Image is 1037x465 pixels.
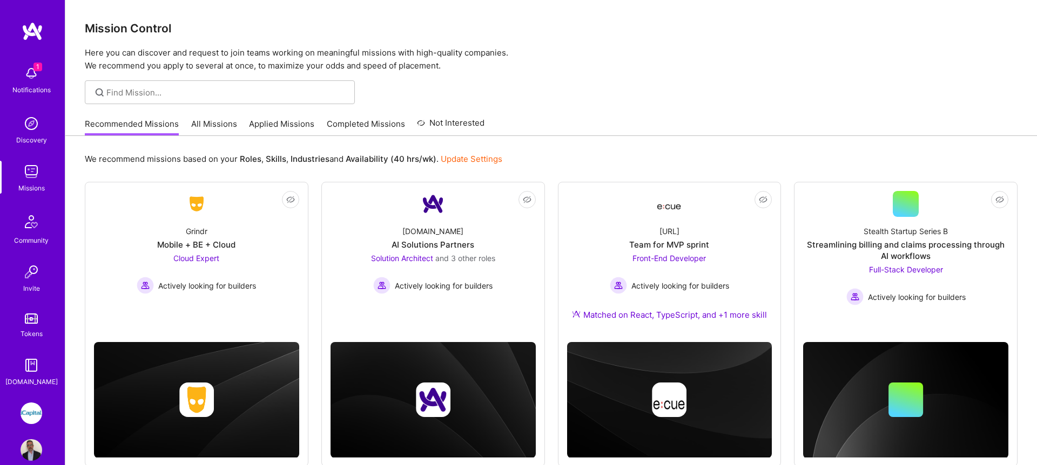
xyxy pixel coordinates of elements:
div: Mobile + BE + Cloud [157,239,235,250]
span: Actively looking for builders [868,291,966,303]
div: [DOMAIN_NAME] [5,376,58,387]
a: Recommended Missions [85,118,179,136]
a: Update Settings [441,154,502,164]
p: Here you can discover and request to join teams working on meaningful missions with high-quality ... [85,46,1018,72]
div: Team for MVP sprint [629,239,709,250]
span: Solution Architect [371,254,433,263]
a: Applied Missions [249,118,314,136]
img: User Avatar [21,439,42,461]
a: User Avatar [18,439,45,461]
img: teamwork [21,161,42,182]
span: Full-Stack Developer [869,265,943,274]
i: icon SearchGrey [93,86,106,99]
i: icon EyeClosed [995,195,1004,204]
div: Missions [18,182,45,194]
a: Stealth Startup Series BStreamlining billing and claims processing through AI workflowsFull-Stack... [803,191,1008,320]
img: guide book [21,354,42,376]
b: Skills [266,154,286,164]
img: Actively looking for builders [610,277,627,294]
img: Company logo [652,382,686,417]
i: icon EyeClosed [523,195,531,204]
img: Company logo [416,382,450,417]
div: Grindr [186,225,207,237]
b: Availability (40 hrs/wk) [346,154,436,164]
img: Invite [21,261,42,283]
div: [DOMAIN_NAME] [402,225,463,237]
img: Actively looking for builders [373,277,390,294]
input: Find Mission... [106,87,347,98]
img: Actively looking for builders [846,288,864,305]
img: Ateam Purple Icon [572,310,581,318]
img: logo [22,22,43,41]
a: iCapital: Building an Alternative Investment Marketplace [18,402,45,424]
img: cover [567,342,772,458]
i: icon EyeClosed [286,195,295,204]
div: Tokens [21,328,43,339]
p: We recommend missions based on your , , and . [85,153,502,165]
div: Streamlining billing and claims processing through AI workflows [803,239,1008,262]
a: Company Logo[URL]Team for MVP sprintFront-End Developer Actively looking for buildersActively loo... [567,191,772,333]
a: All Missions [191,118,237,136]
img: Company logo [179,382,214,417]
img: cover [331,342,536,458]
a: Not Interested [417,117,484,136]
b: Roles [240,154,261,164]
div: Invite [23,283,40,294]
span: Front-End Developer [632,254,706,263]
img: Community [18,209,44,235]
span: Actively looking for builders [158,280,256,291]
img: iCapital: Building an Alternative Investment Marketplace [21,402,42,424]
span: and 3 other roles [435,254,495,263]
div: Stealth Startup Series B [864,225,948,237]
div: [URL] [659,225,679,237]
img: Actively looking for builders [137,277,154,294]
span: Actively looking for builders [631,280,729,291]
div: Community [14,235,49,246]
span: Cloud Expert [173,254,219,263]
img: Company Logo [656,194,682,214]
b: Industries [291,154,329,164]
img: tokens [25,313,38,324]
img: Company Logo [184,194,210,214]
a: Completed Missions [327,118,405,136]
img: Company Logo [420,191,446,217]
a: Company LogoGrindrMobile + BE + CloudCloud Expert Actively looking for buildersActively looking f... [94,191,299,320]
div: Matched on React, TypeScript, and +1 more skill [572,309,767,320]
div: Discovery [16,134,47,146]
img: cover [94,342,299,458]
div: AI Solutions Partners [392,239,474,250]
img: discovery [21,113,42,134]
a: Company Logo[DOMAIN_NAME]AI Solutions PartnersSolution Architect and 3 other rolesActively lookin... [331,191,536,320]
span: Actively looking for builders [395,280,493,291]
h3: Mission Control [85,22,1018,35]
i: icon EyeClosed [759,195,767,204]
img: cover [803,342,1008,458]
